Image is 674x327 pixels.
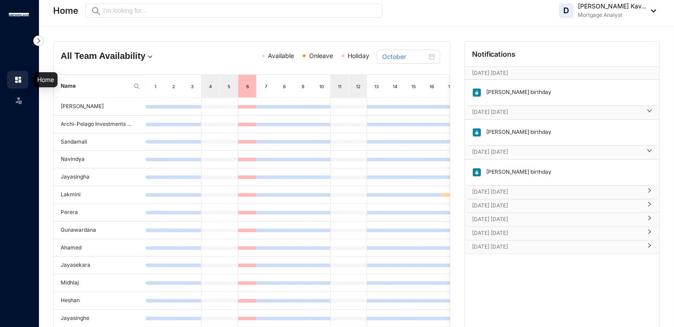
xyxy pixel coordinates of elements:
[33,35,44,46] img: nav-icon-right.af6afadce00d159da59955279c43614e.svg
[152,82,159,91] div: 1
[170,82,177,91] div: 2
[647,9,656,12] img: dropdown-black.8e83cc76930a90b1a4fdb6d089b7bf3a.svg
[281,82,288,91] div: 8
[54,168,146,186] td: Jayasingha
[54,257,146,274] td: Jayasekara
[472,215,642,224] p: [DATE] [DATE]
[472,167,482,177] img: birthday.63217d55a54455b51415ef6ca9a78895.svg
[103,6,377,16] input: I’m looking for...
[472,187,642,196] p: [DATE] [DATE]
[647,152,652,153] span: right
[391,82,399,91] div: 14
[472,69,635,78] p: [DATE] [DATE]
[472,201,642,210] p: [DATE] [DATE]
[429,82,436,91] div: 16
[465,227,659,240] div: [DATE] [DATE]
[465,241,659,254] div: [DATE] [DATE]
[54,292,146,310] td: Heshan
[9,13,29,16] img: logo
[189,82,196,91] div: 3
[482,167,551,177] p: [PERSON_NAME] birthday
[647,205,652,207] span: right
[299,82,306,91] div: 9
[373,82,380,91] div: 13
[54,239,146,257] td: Ahamed
[54,151,146,168] td: Navindya
[647,246,652,248] span: right
[465,67,659,79] div: [DATE] [DATE][DATE]
[7,71,28,89] li: Home
[54,274,146,292] td: Midhlaj
[309,52,333,59] span: Onleave
[447,82,454,91] div: 17
[472,88,482,97] img: birthday.63217d55a54455b51415ef6ca9a78895.svg
[355,82,362,91] div: 12
[14,76,22,84] img: home.c6720e0a13eba0172344.svg
[244,82,251,91] div: 6
[465,186,659,199] div: [DATE] [DATE]
[54,204,146,222] td: Perera
[54,116,146,133] td: Archi-Pelago Investments ...
[472,49,515,59] p: Notifications
[54,98,146,116] td: [PERSON_NAME]
[54,133,146,151] td: Sandamali
[14,96,23,105] img: leave-unselected.2934df6273408c3f84d9.svg
[336,82,343,91] div: 11
[207,82,214,91] div: 4
[465,146,659,159] div: [DATE] [DATE]
[225,82,232,91] div: 5
[54,186,146,204] td: Lakmini
[472,242,642,251] p: [DATE] [DATE]
[482,128,551,137] p: [PERSON_NAME] birthday
[472,148,642,156] p: [DATE] [DATE]
[465,213,659,226] div: [DATE] [DATE]
[61,50,188,62] h4: All Team Availability
[472,108,642,117] p: [DATE] [DATE]
[647,219,652,221] span: right
[263,82,270,91] div: 7
[472,128,482,137] img: birthday.63217d55a54455b51415ef6ca9a78895.svg
[382,52,427,62] input: Select month
[146,52,155,61] img: dropdown.780994ddfa97fca24b89f58b1de131fa.svg
[54,222,146,239] td: Gunawardana
[578,2,647,11] p: [PERSON_NAME] Kav...
[465,106,659,119] div: [DATE] [DATE]
[133,83,140,90] img: search.8ce656024d3affaeffe32e5b30621cb7.svg
[61,82,130,90] span: Name
[564,7,569,15] span: D
[472,229,642,237] p: [DATE] [DATE]
[482,88,551,97] p: [PERSON_NAME] birthday
[647,233,652,234] span: right
[465,199,659,213] div: [DATE] [DATE]
[410,82,417,91] div: 15
[578,11,647,19] p: Mortgage Analyst
[647,112,652,113] span: right
[318,82,325,91] div: 10
[53,4,78,17] p: Home
[348,52,370,59] span: Holiday
[268,52,294,59] span: Available
[647,191,652,193] span: right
